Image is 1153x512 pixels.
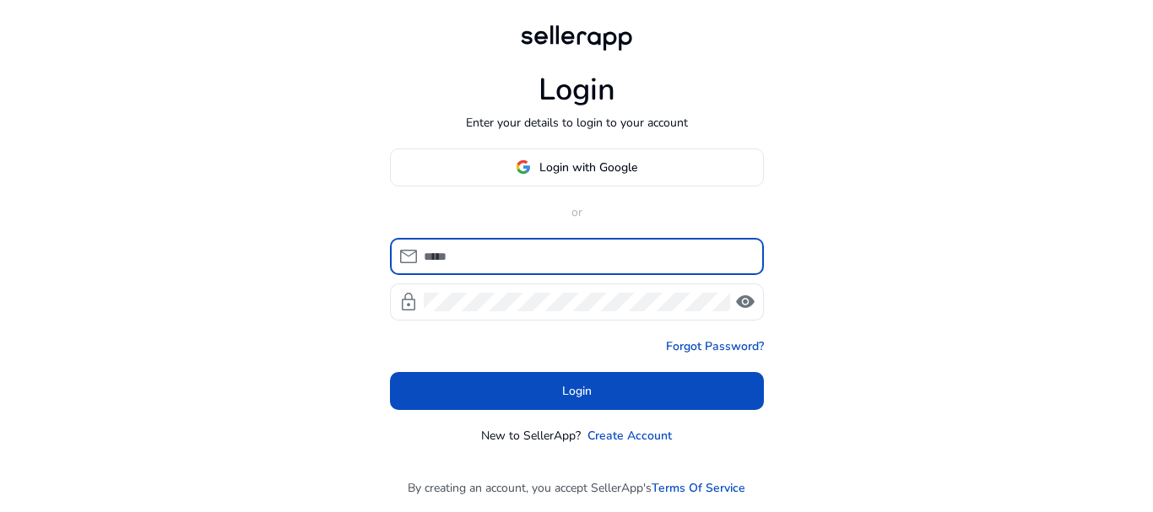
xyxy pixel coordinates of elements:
[390,203,764,221] p: or
[562,382,592,400] span: Login
[390,148,764,186] button: Login with Google
[652,479,745,497] a: Terms Of Service
[466,114,688,132] p: Enter your details to login to your account
[666,337,764,355] a: Forgot Password?
[398,292,419,312] span: lock
[516,159,531,175] img: google-logo.svg
[398,246,419,267] span: mail
[481,427,581,445] p: New to SellerApp?
[539,72,615,108] h1: Login
[735,292,755,312] span: visibility
[539,159,637,176] span: Login with Google
[587,427,672,445] a: Create Account
[390,372,764,410] button: Login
